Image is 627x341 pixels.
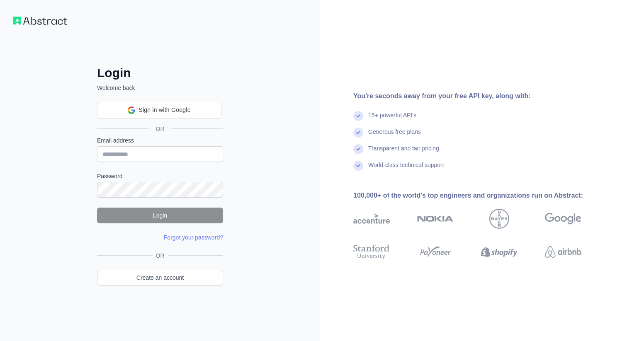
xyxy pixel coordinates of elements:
[368,144,439,161] div: Transparent and fair pricing
[97,102,221,119] div: Sign in with Google
[149,125,171,133] span: OR
[353,111,363,121] img: check mark
[417,209,454,229] img: nokia
[353,91,608,101] div: You're seconds away from your free API key, along with:
[545,243,581,261] img: airbnb
[481,243,518,261] img: shopify
[353,161,363,171] img: check mark
[353,144,363,154] img: check mark
[164,234,223,241] a: Forgot your password?
[353,243,390,261] img: stanford university
[353,209,390,229] img: accenture
[139,106,190,114] span: Sign in with Google
[13,17,67,25] img: Workflow
[97,270,223,285] a: Create an account
[417,243,454,261] img: payoneer
[97,65,223,80] h2: Login
[489,209,509,229] img: bayer
[97,172,223,180] label: Password
[97,136,223,145] label: Email address
[153,252,168,260] span: OR
[545,209,581,229] img: google
[97,84,223,92] p: Welcome back
[353,128,363,138] img: check mark
[368,111,416,128] div: 15+ powerful API's
[368,161,444,177] div: World-class technical support
[97,208,223,223] button: Login
[368,128,421,144] div: Generous free plans
[353,191,608,201] div: 100,000+ of the world's top engineers and organizations run on Abstract:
